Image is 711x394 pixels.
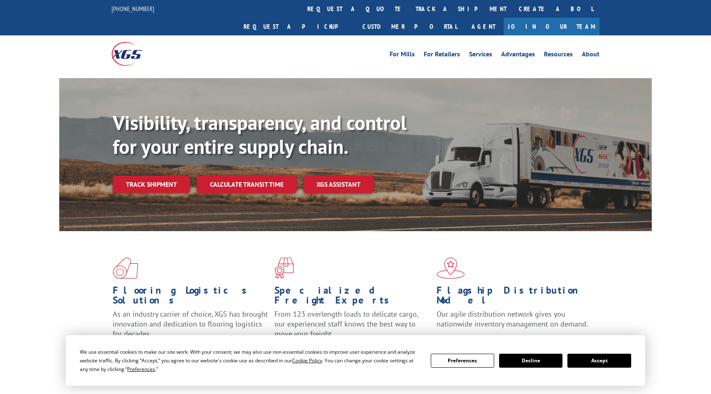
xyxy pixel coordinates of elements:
[544,51,573,60] a: Resources
[292,357,322,364] span: Cookie Policy
[237,18,356,35] a: Request a pickup
[113,176,190,193] a: Track shipment
[112,5,154,13] a: [PHONE_NUMBER]
[274,285,430,309] h1: Specialized Freight Experts
[499,354,562,368] button: Decline
[390,51,415,60] a: For Mills
[66,335,645,386] div: Cookie Consent Prompt
[113,110,407,159] b: Visibility, transparency, and control for your entire supply chain.
[504,18,599,35] a: Join Our Team
[274,309,430,346] p: From 123 overlength loads to delicate cargo, our experienced staff knows the best way to move you...
[80,348,421,373] div: We use essential cookies to make our site work. With your consent, we may also use non-essential ...
[274,257,294,279] img: xgs-icon-focused-on-flooring-red
[437,285,592,309] h1: Flagship Distribution Model
[469,51,492,60] a: Services
[437,257,465,279] img: xgs-icon-flagship-distribution-model-red
[431,354,494,368] button: Preferences
[463,18,504,35] a: Agent
[113,285,268,309] h1: Flooring Logistics Solutions
[424,51,460,60] a: For Retailers
[501,51,535,60] a: Advantages
[127,366,155,373] span: Preferences
[582,51,599,60] a: About
[567,354,631,368] button: Accept
[303,176,374,193] a: XGS ASSISTANT
[437,309,588,329] span: Our agile distribution network gives you nationwide inventory management on demand.
[356,18,463,35] a: Customer Portal
[113,309,268,338] span: As an industry carrier of choice, XGS has brought innovation and dedication to flooring logistics...
[113,257,138,279] img: xgs-icon-total-supply-chain-intelligence-red
[197,176,297,193] a: Calculate transit time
